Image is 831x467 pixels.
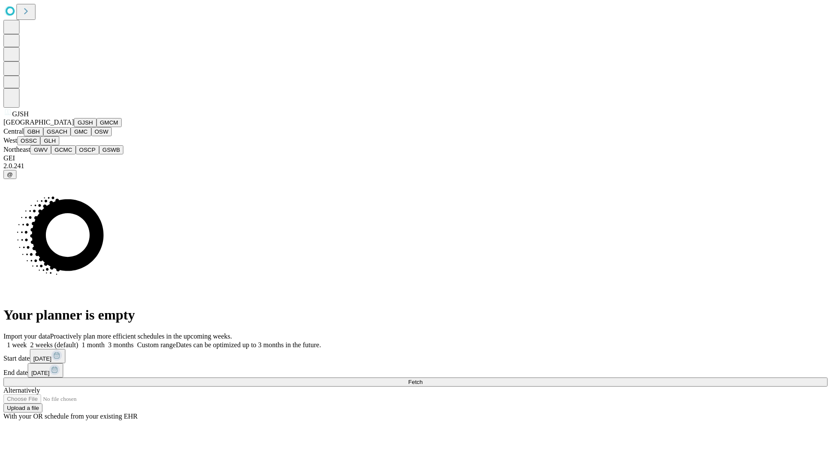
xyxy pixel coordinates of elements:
[3,333,50,340] span: Import your data
[3,170,16,179] button: @
[31,370,49,376] span: [DATE]
[3,118,74,126] span: [GEOGRAPHIC_DATA]
[3,377,828,387] button: Fetch
[3,403,42,413] button: Upload a file
[3,128,24,135] span: Central
[7,341,27,349] span: 1 week
[91,127,112,136] button: OSW
[3,154,828,162] div: GEI
[408,379,422,385] span: Fetch
[3,363,828,377] div: End date
[99,145,124,154] button: GSWB
[50,333,232,340] span: Proactively plan more efficient schedules in the upcoming weeks.
[3,162,828,170] div: 2.0.241
[30,341,78,349] span: 2 weeks (default)
[7,171,13,178] span: @
[17,136,41,145] button: OSSC
[3,146,30,153] span: Northeast
[30,349,65,363] button: [DATE]
[137,341,176,349] span: Custom range
[40,136,59,145] button: GLH
[3,413,138,420] span: With your OR schedule from your existing EHR
[71,127,91,136] button: GMC
[28,363,63,377] button: [DATE]
[3,349,828,363] div: Start date
[24,127,43,136] button: GBH
[97,118,122,127] button: GMCM
[30,145,51,154] button: GWV
[108,341,134,349] span: 3 months
[74,118,97,127] button: GJSH
[76,145,99,154] button: OSCP
[43,127,71,136] button: GSACH
[3,387,40,394] span: Alternatively
[82,341,105,349] span: 1 month
[33,355,52,362] span: [DATE]
[12,110,29,118] span: GJSH
[51,145,76,154] button: GCMC
[3,307,828,323] h1: Your planner is empty
[3,137,17,144] span: West
[176,341,321,349] span: Dates can be optimized up to 3 months in the future.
